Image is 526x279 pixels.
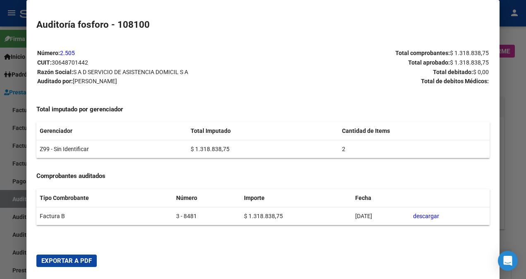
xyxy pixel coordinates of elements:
th: Importe [241,189,352,207]
td: [DATE] [352,207,410,225]
p: CUIT: [37,58,263,67]
td: Z99 - Sin Identificar [36,140,188,158]
h4: Comprobantes auditados [36,171,490,181]
td: $ 1.318.838,75 [187,140,339,158]
th: Número [173,189,241,207]
p: Razón Social: [37,67,263,77]
p: Total debitado: [263,67,489,77]
p: Auditado por: [37,77,263,86]
span: Exportar a PDF [41,257,92,265]
h2: Auditoría fosforo - 108100 [36,18,490,32]
p: Total de debitos Médicos: [263,77,489,86]
a: 2.505 [60,50,75,56]
h4: Total imputado por gerenciador [36,105,490,114]
span: [PERSON_NAME] [73,78,117,84]
th: Gerenciador [36,122,188,140]
td: $ 1.318.838,75 [241,207,352,225]
td: 3 - 8481 [173,207,241,225]
th: Fecha [352,189,410,207]
p: Total comprobantes: [263,48,489,58]
p: Número: [37,48,263,58]
span: $ 0,00 [473,69,489,75]
span: $ 1.318.838,75 [450,50,489,56]
span: S A D SERVICIO DE ASISTENCIA DOMICIL S A [73,69,188,75]
th: Cantidad de Items [339,122,490,140]
div: Open Intercom Messenger [498,251,518,271]
button: Exportar a PDF [36,255,97,267]
th: Tipo Combrobante [36,189,173,207]
td: 2 [339,140,490,158]
a: descargar [413,213,439,219]
th: Total Imputado [187,122,339,140]
span: $ 1.318.838,75 [450,59,489,66]
span: 30648701442 [52,59,88,66]
p: Total aprobado: [263,58,489,67]
td: Factura B [36,207,173,225]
